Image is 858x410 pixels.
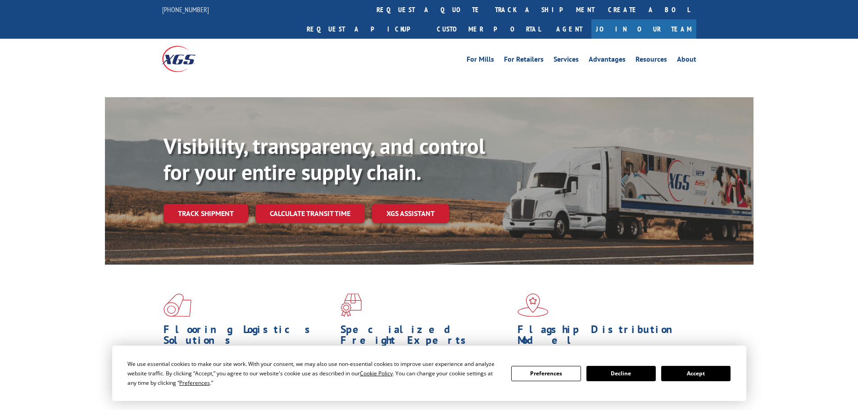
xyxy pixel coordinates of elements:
[591,19,696,39] a: Join Our Team
[554,56,579,66] a: Services
[547,19,591,39] a: Agent
[300,19,430,39] a: Request a pickup
[677,56,696,66] a: About
[518,324,688,350] h1: Flagship Distribution Model
[179,379,210,387] span: Preferences
[511,366,581,381] button: Preferences
[430,19,547,39] a: Customer Portal
[589,56,626,66] a: Advantages
[467,56,494,66] a: For Mills
[340,293,362,317] img: xgs-icon-focused-on-flooring-red
[372,204,449,223] a: XGS ASSISTANT
[162,5,209,14] a: [PHONE_NUMBER]
[636,56,667,66] a: Resources
[112,346,746,401] div: Cookie Consent Prompt
[163,204,248,223] a: Track shipment
[518,293,549,317] img: xgs-icon-flagship-distribution-model-red
[586,366,656,381] button: Decline
[163,293,191,317] img: xgs-icon-total-supply-chain-intelligence-red
[163,324,334,350] h1: Flooring Logistics Solutions
[255,204,365,223] a: Calculate transit time
[360,369,393,377] span: Cookie Policy
[340,324,511,350] h1: Specialized Freight Experts
[661,366,731,381] button: Accept
[127,359,500,387] div: We use essential cookies to make our site work. With your consent, we may also use non-essential ...
[504,56,544,66] a: For Retailers
[163,132,485,186] b: Visibility, transparency, and control for your entire supply chain.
